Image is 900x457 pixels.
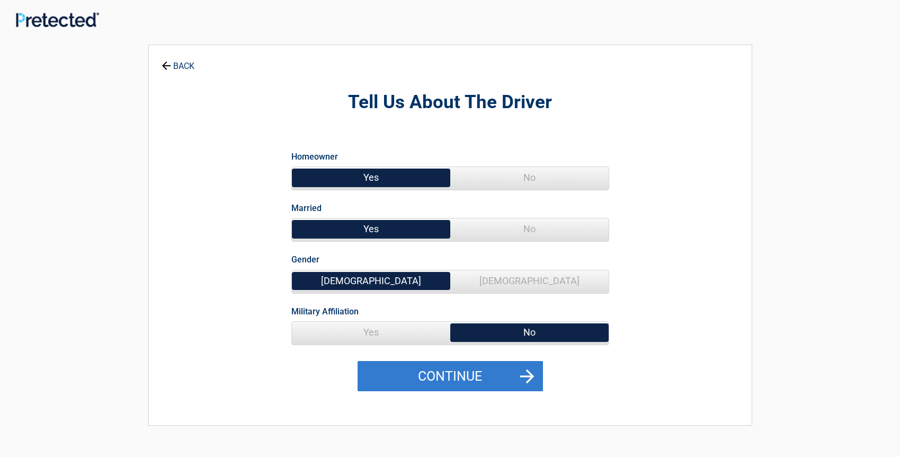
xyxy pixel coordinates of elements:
label: Homeowner [291,150,338,164]
span: No [450,218,609,240]
img: Main Logo [16,12,99,27]
label: Gender [291,252,319,267]
span: Yes [292,167,450,188]
span: Yes [292,218,450,240]
span: No [450,167,609,188]
h2: Tell Us About The Driver [207,90,693,115]
span: Yes [292,322,450,343]
span: No [450,322,609,343]
button: Continue [358,361,543,392]
a: BACK [159,52,197,71]
span: [DEMOGRAPHIC_DATA] [450,270,609,292]
span: [DEMOGRAPHIC_DATA] [292,270,450,292]
label: Married [291,201,322,215]
label: Military Affiliation [291,304,359,319]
